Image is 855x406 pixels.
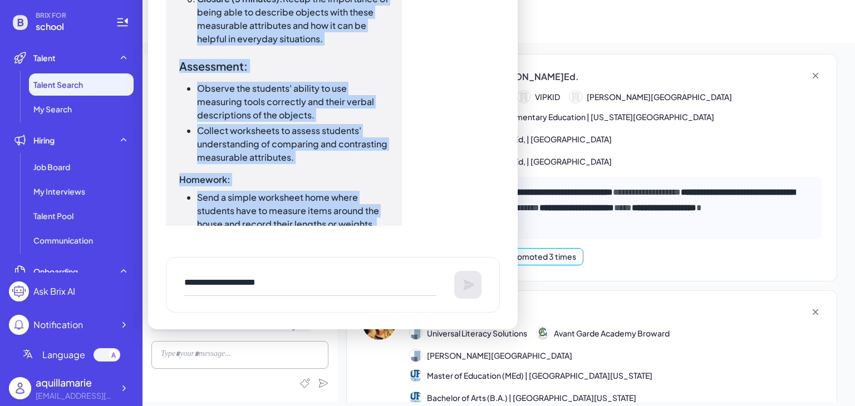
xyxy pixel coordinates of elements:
[410,327,422,339] img: 公司logo
[33,186,85,197] span: My Interviews
[33,235,93,246] span: Communication
[427,111,714,123] span: Bachelor of Science ,Elementary Education | [US_STATE][GEOGRAPHIC_DATA]
[33,285,75,298] div: Ask Brix AI
[42,348,85,362] span: Language
[427,370,652,382] span: Master of Education (MEd) | [GEOGRAPHIC_DATA][US_STATE]
[33,161,70,172] span: Job Board
[535,91,560,103] span: VIPKID
[427,133,612,145] span: Master of Education - MEd, | [GEOGRAPHIC_DATA]
[509,251,576,263] div: Promoted 3 times
[33,210,73,221] span: Talent Pool
[427,156,612,167] span: Master of Education - MEd, | [GEOGRAPHIC_DATA]
[36,390,114,402] div: aboyd@wsfcs.k12.nc.us
[33,135,55,146] span: Hiring
[427,328,527,339] span: Universal Literacy Solutions
[33,318,83,331] div: Notification
[410,369,422,382] img: 215.jpg
[427,392,636,404] span: Bachelor of Arts (B.A.) | [GEOGRAPHIC_DATA][US_STATE]
[554,328,670,339] span: Avant Garde Academy Broward
[36,11,102,20] span: BRIX FOR
[36,375,114,390] div: aquillamarie
[410,392,422,404] img: 215.jpg
[410,349,422,362] img: 公司logo
[537,327,549,339] img: 公司logo
[9,377,31,399] img: user_logo.png
[36,20,102,33] span: school
[587,91,732,103] span: [PERSON_NAME][GEOGRAPHIC_DATA]
[33,266,78,277] span: Onboarding
[427,350,572,362] span: [PERSON_NAME][GEOGRAPHIC_DATA]
[33,52,56,63] span: Talent
[33,103,72,115] span: My Search
[33,79,83,90] span: Talent Search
